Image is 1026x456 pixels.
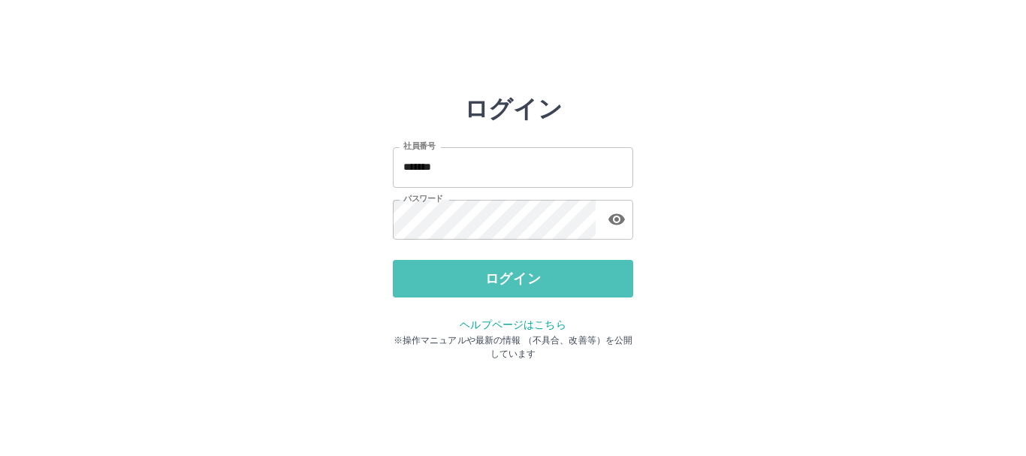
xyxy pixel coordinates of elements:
[393,334,633,361] p: ※操作マニュアルや最新の情報 （不具合、改善等）を公開しています
[393,260,633,297] button: ログイン
[460,319,566,331] a: ヘルプページはこちら
[403,193,443,204] label: パスワード
[403,140,435,152] label: 社員番号
[464,95,563,123] h2: ログイン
